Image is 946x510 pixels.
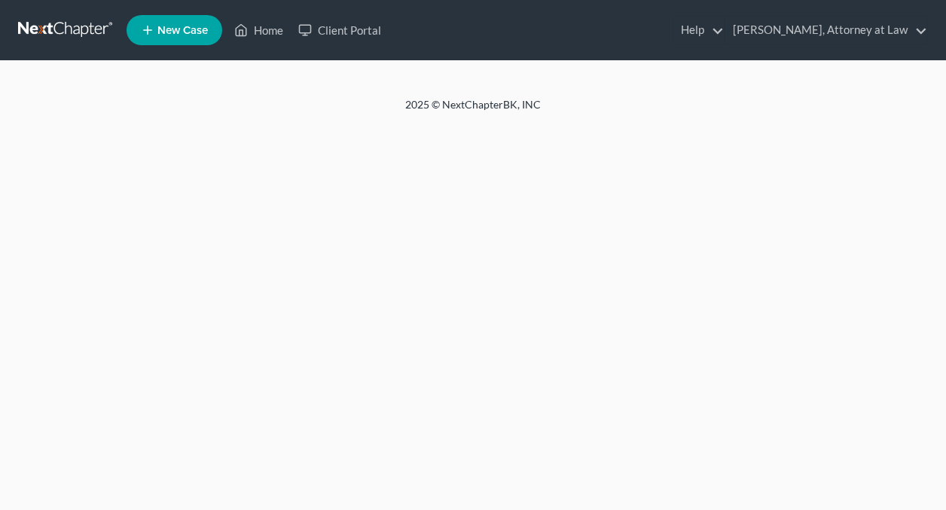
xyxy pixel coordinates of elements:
[673,17,724,44] a: Help
[227,17,291,44] a: Home
[127,15,222,45] new-legal-case-button: New Case
[291,17,389,44] a: Client Portal
[44,97,902,124] div: 2025 © NextChapterBK, INC
[725,17,927,44] a: [PERSON_NAME], Attorney at Law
